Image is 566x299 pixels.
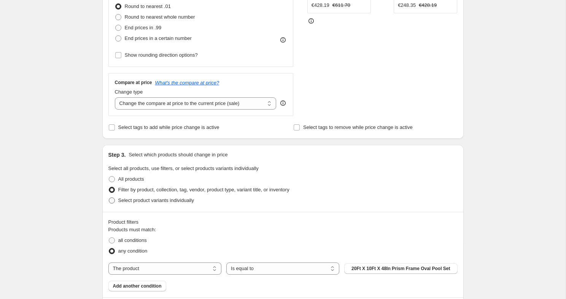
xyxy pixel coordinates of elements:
[118,124,219,130] span: Select tags to add while price change is active
[118,237,147,243] span: all conditions
[108,227,156,232] span: Products must match:
[108,165,259,171] span: Select all products, use filters, or select products variants individually
[125,25,162,30] span: End prices in .99
[129,151,227,159] p: Select which products should change in price
[108,218,458,226] div: Product filters
[312,2,329,9] div: €428.19
[125,35,192,41] span: End prices in a certain number
[118,176,144,182] span: All products
[108,151,126,159] h2: Step 3.
[332,2,350,9] strike: €611.70
[344,263,457,274] button: 20Ft X 10Ft X 48In Prism Frame Oval Pool Set
[351,266,450,272] span: 20Ft X 10Ft X 48In Prism Frame Oval Pool Set
[125,52,198,58] span: Show rounding direction options?
[108,281,166,291] button: Add another condition
[419,2,437,9] strike: €428.19
[125,3,171,9] span: Round to nearest .01
[125,14,195,20] span: Round to nearest whole number
[279,99,287,107] div: help
[115,80,152,86] h3: Compare at price
[303,124,413,130] span: Select tags to remove while price change is active
[118,248,148,254] span: any condition
[113,283,162,289] span: Add another condition
[398,2,416,9] div: €248.35
[155,80,219,86] button: What's the compare at price?
[115,89,143,95] span: Change type
[118,197,194,203] span: Select product variants individually
[118,187,289,192] span: Filter by product, collection, tag, vendor, product type, variant title, or inventory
